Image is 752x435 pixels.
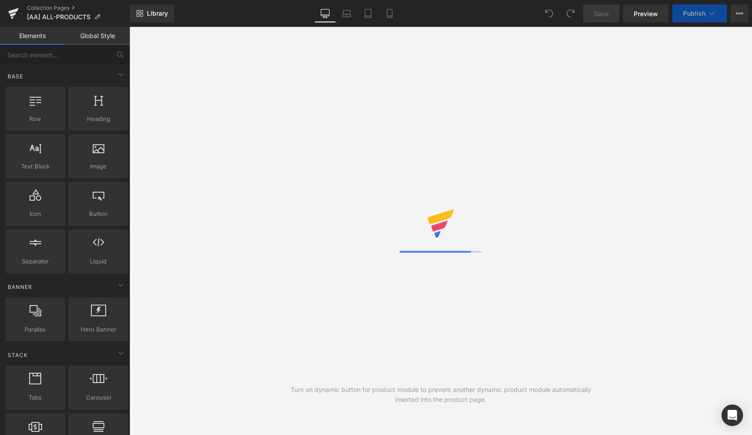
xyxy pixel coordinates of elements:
span: Separator [8,257,62,266]
span: Parallax [8,325,62,334]
span: Banner [7,283,33,291]
span: Stack [7,351,29,359]
button: More [731,4,748,22]
a: Tablet [357,4,379,22]
a: Collection Pages [27,4,130,12]
span: Hero Banner [71,325,125,334]
span: Library [147,9,168,17]
div: Open Intercom Messenger [722,405,743,426]
a: Preview [623,4,669,22]
span: Image [71,162,125,171]
span: Row [8,114,62,124]
span: Base [7,72,24,81]
span: Liquid [71,257,125,266]
a: New Library [130,4,174,22]
a: Global Style [65,27,130,45]
span: Button [71,209,125,219]
span: Preview [634,9,658,18]
a: Laptop [336,4,357,22]
span: Carousel [71,393,125,402]
span: Publish [683,10,705,17]
span: Save [594,9,609,18]
a: Mobile [379,4,400,22]
button: Undo [540,4,558,22]
span: Tabs [8,393,62,402]
span: Icon [8,209,62,219]
div: Turn on dynamic button for product module to prevent another dynamic product module automatically... [285,385,597,405]
span: Heading [71,114,125,124]
span: [AA] ALL-PRODUCTS [27,13,90,21]
span: Text Block [8,162,62,171]
button: Publish [672,4,727,22]
button: Redo [562,4,580,22]
a: Desktop [314,4,336,22]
